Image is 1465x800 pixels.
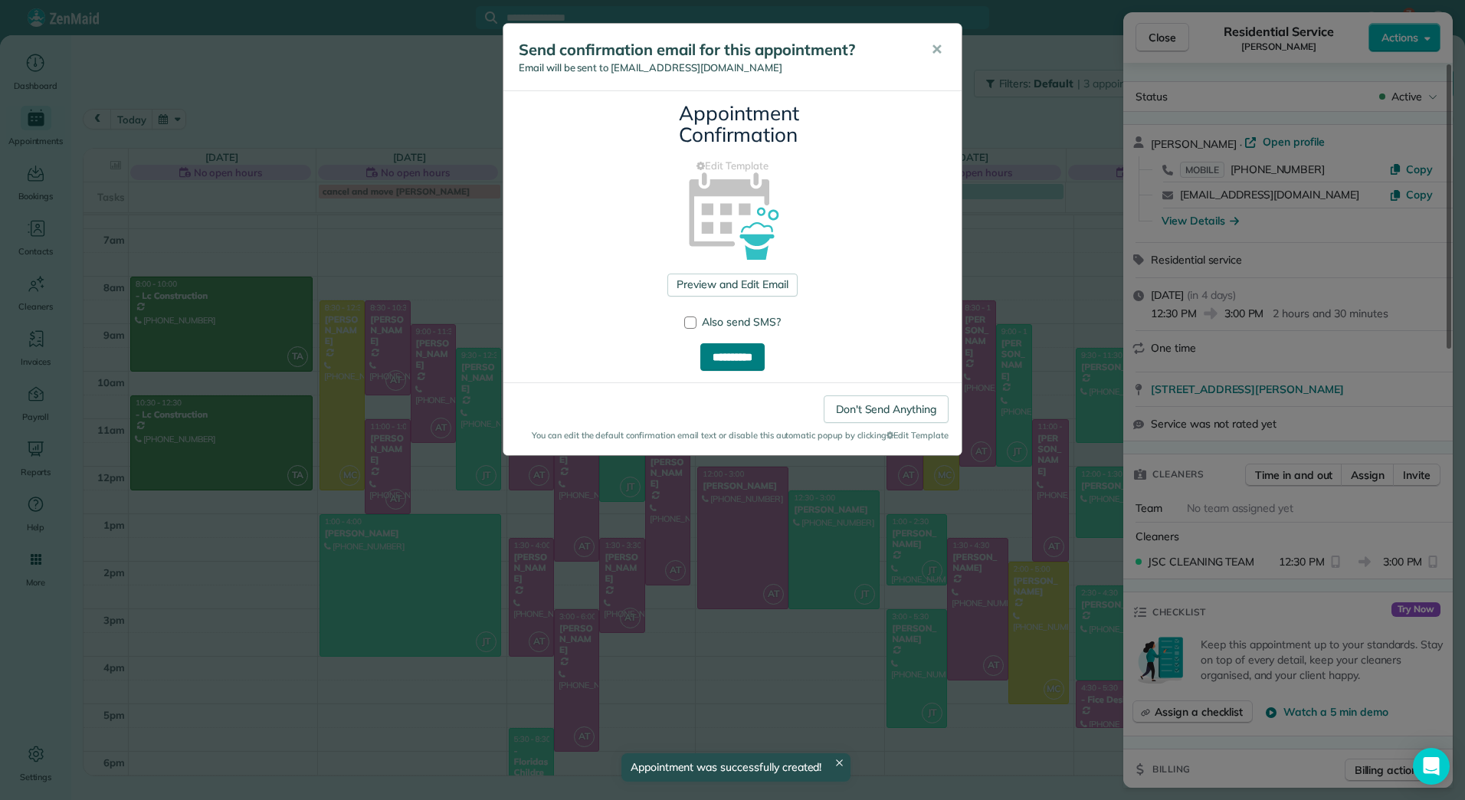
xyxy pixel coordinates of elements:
[679,103,786,146] h3: Appointment Confirmation
[824,395,949,423] a: Don't Send Anything
[667,274,797,297] a: Preview and Edit Email
[702,315,781,329] span: Also send SMS?
[519,61,782,74] span: Email will be sent to [EMAIL_ADDRESS][DOMAIN_NAME]
[519,39,909,61] h5: Send confirmation email for this appointment?
[516,429,949,442] small: You can edit the default confirmation email text or disable this automatic popup by clicking Edit...
[664,146,801,283] img: appointment_confirmation_icon-141e34405f88b12ade42628e8c248340957700ab75a12ae832a8710e9b578dc5.png
[1413,748,1450,785] div: Open Intercom Messenger
[621,753,851,782] div: Appointment was successfully created!
[515,159,950,174] a: Edit Template
[931,41,942,58] span: ✕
